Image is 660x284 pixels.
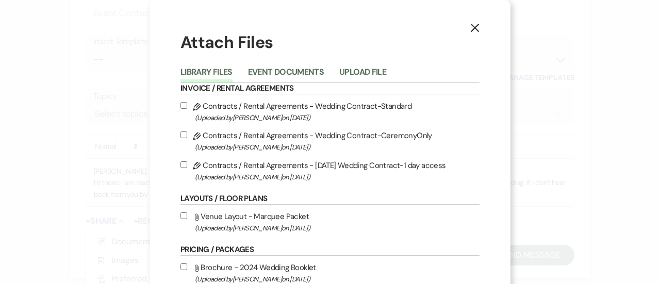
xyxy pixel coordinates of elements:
[180,68,233,82] button: Library Files
[180,131,187,138] input: Contracts / Rental Agreements - Wedding Contract-CeremonyOnly(Uploaded by[PERSON_NAME]on [DATE])
[180,244,480,256] h6: Pricing / Packages
[195,112,480,124] span: (Uploaded by [PERSON_NAME] on [DATE] )
[180,210,480,234] label: Venue Layout - Marquee Packet
[180,193,480,205] h6: Layouts / Floor Plans
[195,222,480,234] span: (Uploaded by [PERSON_NAME] on [DATE] )
[248,68,324,82] button: Event Documents
[180,102,187,109] input: Contracts / Rental Agreements - Wedding Contract-Standard(Uploaded by[PERSON_NAME]on [DATE])
[180,31,480,54] h1: Attach Files
[180,129,480,153] label: Contracts / Rental Agreements - Wedding Contract-CeremonyOnly
[339,68,386,82] button: Upload File
[180,161,187,168] input: Contracts / Rental Agreements - [DATE] Wedding Contract-1 day access(Uploaded by[PERSON_NAME]on [...
[180,83,480,94] h6: Invoice / Rental Agreements
[180,212,187,219] input: Venue Layout - Marquee Packet(Uploaded by[PERSON_NAME]on [DATE])
[180,159,480,183] label: Contracts / Rental Agreements - [DATE] Wedding Contract-1 day access
[180,263,187,270] input: Brochure - 2024 Wedding Booklet(Uploaded by[PERSON_NAME]on [DATE])
[180,99,480,124] label: Contracts / Rental Agreements - Wedding Contract-Standard
[195,141,480,153] span: (Uploaded by [PERSON_NAME] on [DATE] )
[195,171,480,183] span: (Uploaded by [PERSON_NAME] on [DATE] )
